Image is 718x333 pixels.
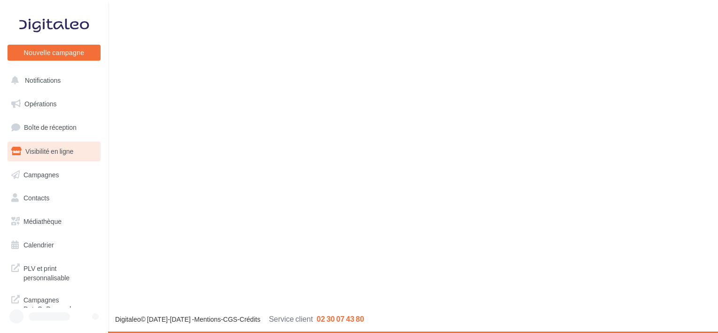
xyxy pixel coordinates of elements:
[25,76,61,84] span: Notifications
[6,71,99,90] button: Notifications
[23,217,62,225] span: Médiathèque
[23,194,49,202] span: Contacts
[240,315,260,323] a: Crédits
[6,117,102,137] a: Boîte de réception
[6,94,102,114] a: Opérations
[223,315,237,323] a: CGS
[6,212,102,231] a: Médiathèque
[194,315,221,323] a: Mentions
[23,170,59,178] span: Campagnes
[115,315,140,323] a: Digitaleo
[317,314,364,323] span: 02 30 07 43 80
[23,241,54,249] span: Calendrier
[23,262,97,282] span: PLV et print personnalisable
[269,314,313,323] span: Service client
[25,147,73,155] span: Visibilité en ligne
[6,290,102,317] a: Campagnes DataOnDemand
[6,235,102,255] a: Calendrier
[23,293,97,314] span: Campagnes DataOnDemand
[6,142,102,161] a: Visibilité en ligne
[24,100,56,108] span: Opérations
[8,45,101,61] button: Nouvelle campagne
[24,123,77,131] span: Boîte de réception
[115,315,364,323] span: © [DATE]-[DATE] - - -
[6,188,102,208] a: Contacts
[6,165,102,185] a: Campagnes
[6,258,102,286] a: PLV et print personnalisable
